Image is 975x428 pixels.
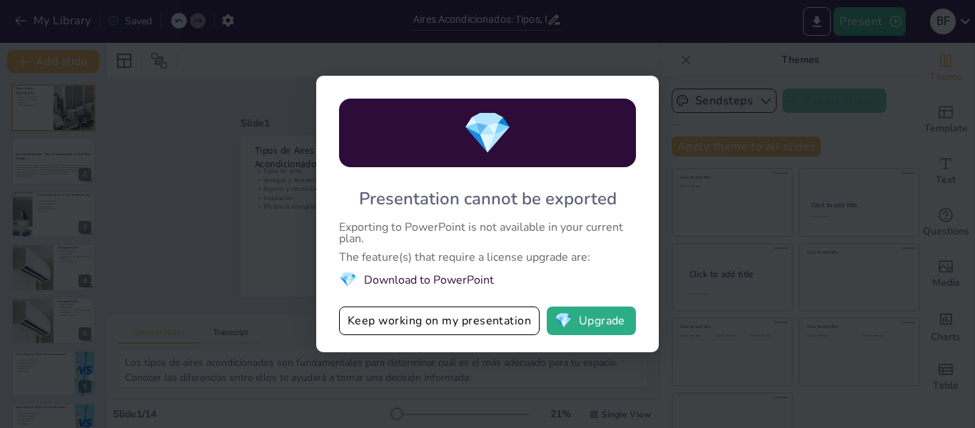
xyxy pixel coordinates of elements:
[555,314,572,328] span: diamond
[339,270,357,289] span: diamond
[547,307,636,335] button: diamondUpgrade
[463,106,512,161] span: diamond
[359,187,617,210] div: Presentation cannot be exported
[339,307,540,335] button: Keep working on my presentation
[339,270,636,289] li: Download to PowerPoint
[339,252,636,263] div: The feature(s) that require a license upgrade are:
[339,222,636,244] div: Exporting to PowerPoint is not available in your current plan.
